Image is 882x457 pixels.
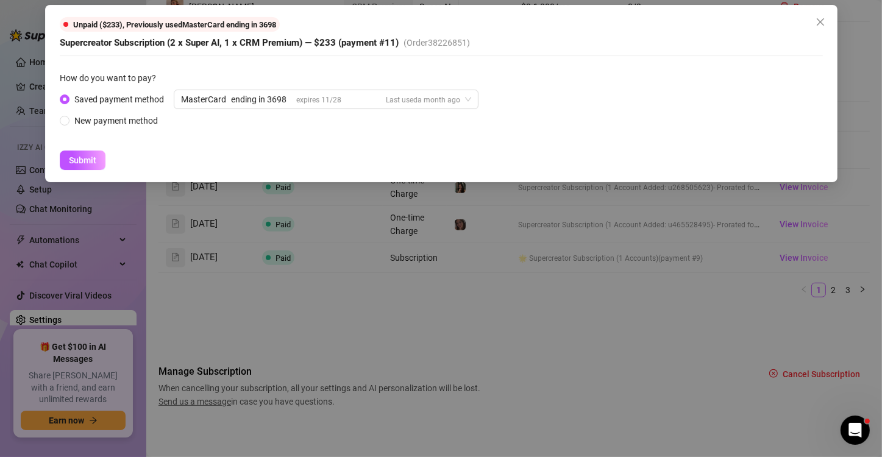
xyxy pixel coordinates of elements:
[811,12,830,32] button: Close
[841,416,870,445] iframe: Intercom live chat
[74,114,158,127] div: New payment method
[231,90,286,108] div: ending in 3698
[69,93,169,106] span: Saved payment method
[69,155,96,165] span: Submit
[811,17,830,27] span: Close
[296,96,341,104] span: expires 11/28
[73,20,276,29] span: Unpaid ($233) , Previously used MasterCard ending in 3698
[386,96,460,104] span: Last used a month ago
[60,37,399,48] span: Supercreator Subscription (2 x Super AI, 1 x CRM Premium) — $233 (payment #11)
[60,151,105,170] button: Submit
[60,71,164,85] label: How do you want to pay?
[816,17,825,27] span: close
[404,38,470,48] span: (Order 38226851 )
[181,90,226,108] div: MasterCard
